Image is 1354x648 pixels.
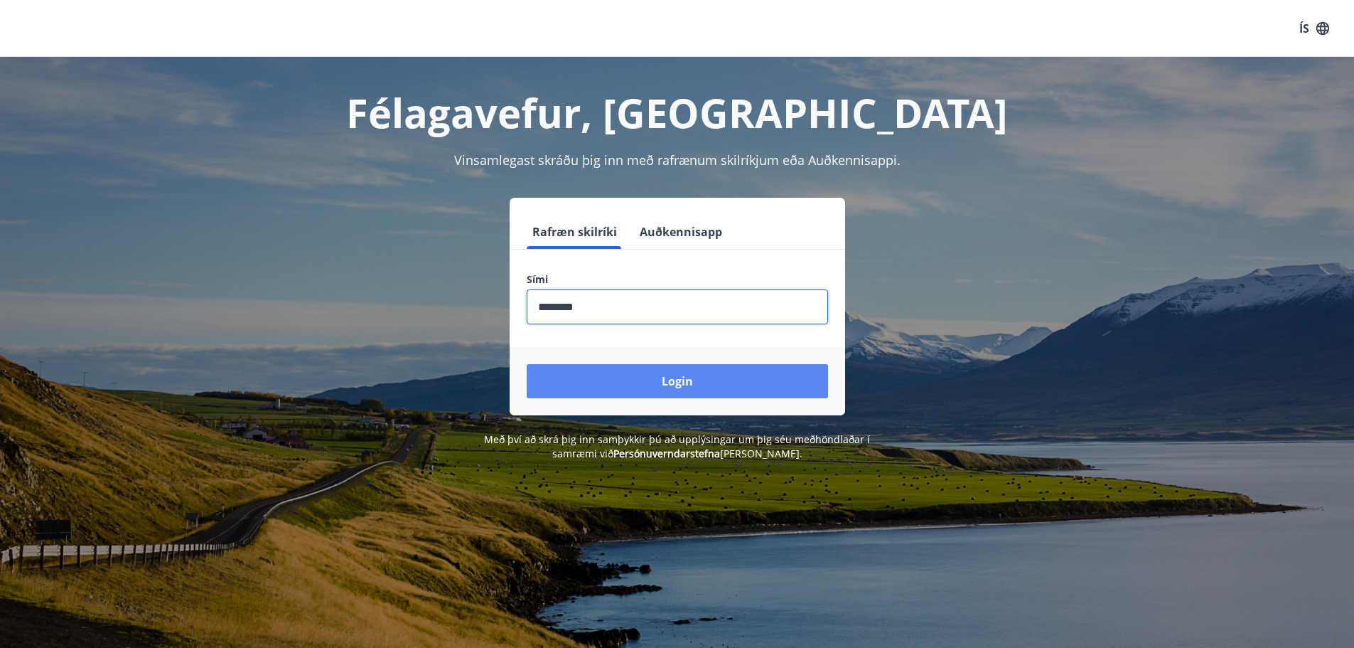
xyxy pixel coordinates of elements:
[527,215,623,249] button: Rafræn skilríki
[183,85,1172,139] h1: Félagavefur, [GEOGRAPHIC_DATA]
[454,152,901,169] span: Vinsamlegast skráðu þig inn með rafrænum skilríkjum eða Auðkennisappi.
[527,364,828,398] button: Login
[1291,16,1337,41] button: ÍS
[527,272,828,287] label: Sími
[613,447,720,460] a: Persónuverndarstefna
[484,432,870,460] span: Með því að skrá þig inn samþykkir þú að upplýsingar um þig séu meðhöndlaðar í samræmi við [PERSON...
[634,215,728,249] button: Auðkennisapp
